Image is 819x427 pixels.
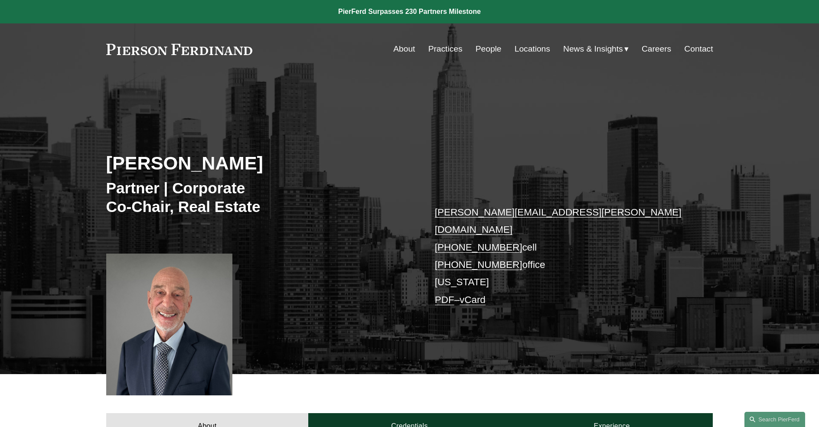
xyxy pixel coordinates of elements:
a: Locations [515,41,550,57]
a: [PHONE_NUMBER] [435,259,522,270]
a: Practices [428,41,463,57]
a: Search this site [744,412,805,427]
a: Careers [642,41,671,57]
a: Contact [684,41,713,57]
a: [PERSON_NAME][EMAIL_ADDRESS][PERSON_NAME][DOMAIN_NAME] [435,207,682,235]
h3: Partner | Corporate Co-Chair, Real Estate [106,179,410,216]
span: News & Insights [563,42,623,57]
a: PDF [435,294,454,305]
a: folder dropdown [563,41,629,57]
a: vCard [460,294,486,305]
h2: [PERSON_NAME] [106,152,410,174]
a: About [393,41,415,57]
a: [PHONE_NUMBER] [435,242,522,253]
p: cell office [US_STATE] – [435,204,688,309]
a: People [476,41,502,57]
